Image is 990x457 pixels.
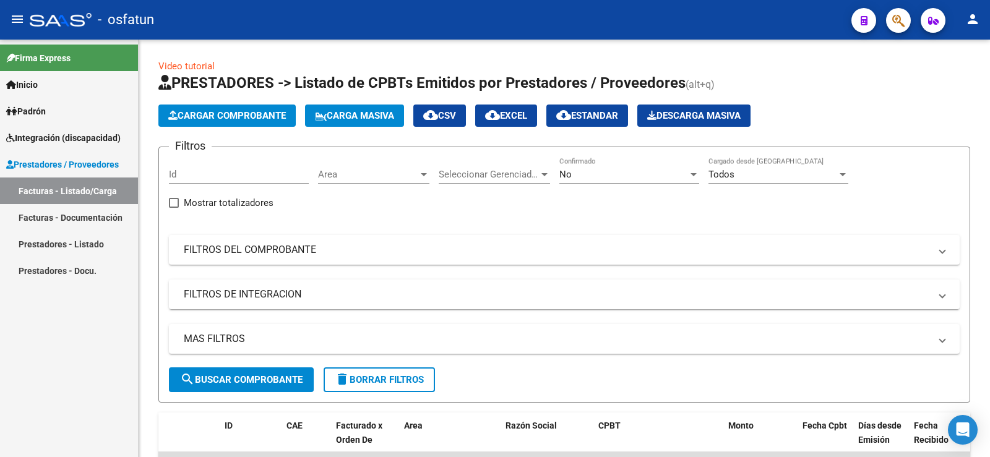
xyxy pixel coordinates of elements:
a: Video tutorial [158,61,215,72]
button: Estandar [546,105,628,127]
span: Area [318,169,418,180]
mat-icon: menu [10,12,25,27]
span: Mostrar totalizadores [184,195,273,210]
span: Integración (discapacidad) [6,131,121,145]
button: Borrar Filtros [324,367,435,392]
span: CAE [286,421,303,430]
span: PRESTADORES -> Listado de CPBTs Emitidos por Prestadores / Proveedores [158,74,686,92]
span: Fecha Recibido [914,421,949,445]
span: (alt+q) [686,79,715,90]
mat-icon: cloud_download [423,108,438,122]
span: CPBT [598,421,621,430]
mat-panel-title: FILTROS DE INTEGRACION [184,288,930,301]
button: Descarga Masiva [637,105,751,127]
mat-icon: search [180,372,195,387]
app-download-masive: Descarga masiva de comprobantes (adjuntos) [637,105,751,127]
button: EXCEL [475,105,537,127]
mat-panel-title: FILTROS DEL COMPROBANTE [184,243,930,257]
span: Cargar Comprobante [168,110,286,121]
button: CSV [413,105,466,127]
span: EXCEL [485,110,527,121]
button: Cargar Comprobante [158,105,296,127]
mat-icon: cloud_download [485,108,500,122]
mat-icon: cloud_download [556,108,571,122]
span: Descarga Masiva [647,110,741,121]
mat-expansion-panel-header: MAS FILTROS [169,324,960,354]
span: Inicio [6,78,38,92]
span: Seleccionar Gerenciador [439,169,539,180]
span: Fecha Cpbt [803,421,847,430]
button: Carga Masiva [305,105,404,127]
mat-icon: delete [335,372,350,387]
span: Carga Masiva [315,110,394,121]
span: Todos [708,169,734,180]
span: CSV [423,110,456,121]
span: Firma Express [6,51,71,65]
mat-expansion-panel-header: FILTROS DE INTEGRACION [169,280,960,309]
mat-expansion-panel-header: FILTROS DEL COMPROBANTE [169,235,960,265]
div: Open Intercom Messenger [948,415,978,445]
span: Facturado x Orden De [336,421,382,445]
span: Padrón [6,105,46,118]
span: Razón Social [506,421,557,430]
button: Buscar Comprobante [169,367,314,392]
span: - osfatun [98,6,154,33]
mat-panel-title: MAS FILTROS [184,332,930,346]
span: Buscar Comprobante [180,374,303,385]
h3: Filtros [169,137,212,155]
span: Estandar [556,110,618,121]
span: No [559,169,572,180]
span: Monto [728,421,754,430]
span: Prestadores / Proveedores [6,158,119,171]
span: Area [404,421,423,430]
span: Días desde Emisión [858,421,902,445]
span: ID [225,421,233,430]
span: Borrar Filtros [335,374,424,385]
mat-icon: person [965,12,980,27]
